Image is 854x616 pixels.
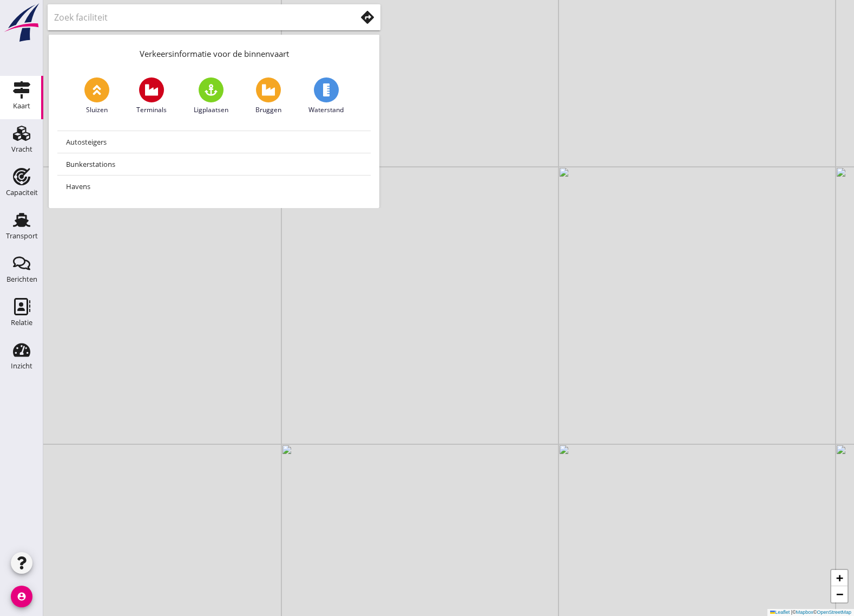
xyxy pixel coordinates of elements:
a: Bruggen [255,77,281,115]
i: account_circle [11,586,32,607]
input: Zoek faciliteit [54,9,341,26]
span: + [836,571,843,585]
div: Transport [6,232,38,239]
div: © © [767,609,854,616]
div: Inzicht [11,362,32,369]
a: Ligplaatsen [194,77,228,115]
a: Zoom out [831,586,848,602]
a: Zoom in [831,570,848,586]
span: − [836,587,843,601]
a: Terminals [136,77,167,115]
div: Capaciteit [6,189,38,196]
div: Bunkerstations [66,158,362,171]
div: Relatie [11,319,32,326]
span: Terminals [136,105,167,115]
div: Verkeersinformatie voor de binnenvaart [49,35,379,69]
span: Sluizen [86,105,108,115]
a: Sluizen [84,77,109,115]
div: Havens [66,180,362,193]
img: logo-small.a267ee39.svg [2,3,41,43]
span: Waterstand [308,105,344,115]
div: Vracht [11,146,32,153]
div: Autosteigers [66,135,362,148]
a: Mapbox [796,609,813,615]
div: Kaart [13,102,30,109]
span: Ligplaatsen [194,105,228,115]
span: | [791,609,792,615]
a: OpenStreetMap [817,609,851,615]
a: Leaflet [770,609,790,615]
span: Bruggen [255,105,281,115]
a: Waterstand [308,77,344,115]
div: Berichten [6,276,37,283]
